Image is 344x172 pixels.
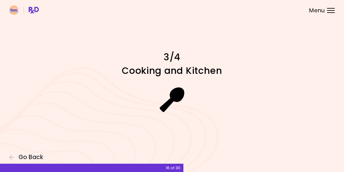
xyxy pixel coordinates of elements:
button: Go Back [9,154,46,161]
span: Menu [309,8,325,13]
h1: 3/4 [80,51,264,63]
img: RxDiet [9,6,39,15]
span: Go Back [18,154,43,161]
h1: Cooking and Kitchen [80,65,264,77]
